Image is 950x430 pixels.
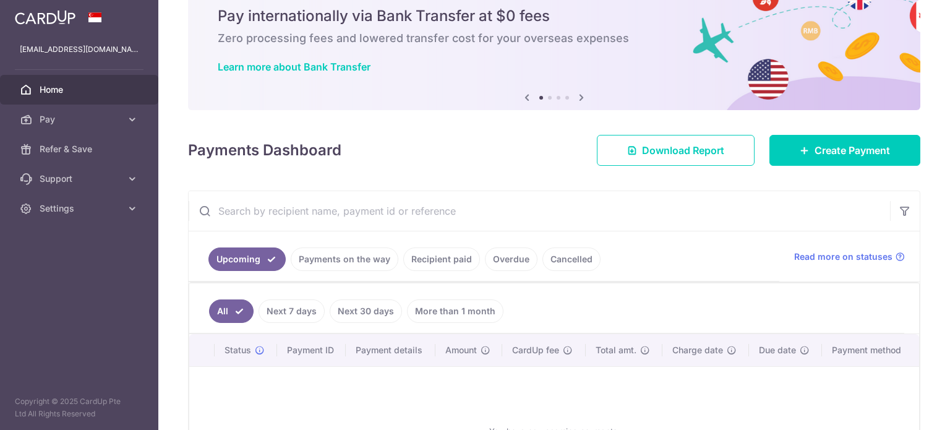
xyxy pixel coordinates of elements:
[822,334,919,366] th: Payment method
[218,6,891,26] h5: Pay internationally via Bank Transfer at $0 fees
[291,247,398,271] a: Payments on the way
[40,143,121,155] span: Refer & Save
[596,344,636,356] span: Total amt.
[769,135,920,166] a: Create Payment
[815,143,890,158] span: Create Payment
[28,9,53,20] span: Help
[642,143,724,158] span: Download Report
[188,139,341,161] h4: Payments Dashboard
[40,173,121,185] span: Support
[672,344,723,356] span: Charge date
[445,344,477,356] span: Amount
[40,113,121,126] span: Pay
[542,247,601,271] a: Cancelled
[209,299,254,323] a: All
[407,299,503,323] a: More than 1 month
[512,344,559,356] span: CardUp fee
[346,334,435,366] th: Payment details
[218,31,891,46] h6: Zero processing fees and lowered transfer cost for your overseas expenses
[330,299,402,323] a: Next 30 days
[208,247,286,271] a: Upcoming
[40,202,121,215] span: Settings
[189,191,890,231] input: Search by recipient name, payment id or reference
[40,84,121,96] span: Home
[794,251,905,263] a: Read more on statuses
[403,247,480,271] a: Recipient paid
[15,10,75,25] img: CardUp
[485,247,537,271] a: Overdue
[759,344,796,356] span: Due date
[20,43,139,56] p: [EMAIL_ADDRESS][DOMAIN_NAME]
[277,334,346,366] th: Payment ID
[225,344,251,356] span: Status
[218,61,370,73] a: Learn more about Bank Transfer
[259,299,325,323] a: Next 7 days
[794,251,892,263] span: Read more on statuses
[597,135,755,166] a: Download Report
